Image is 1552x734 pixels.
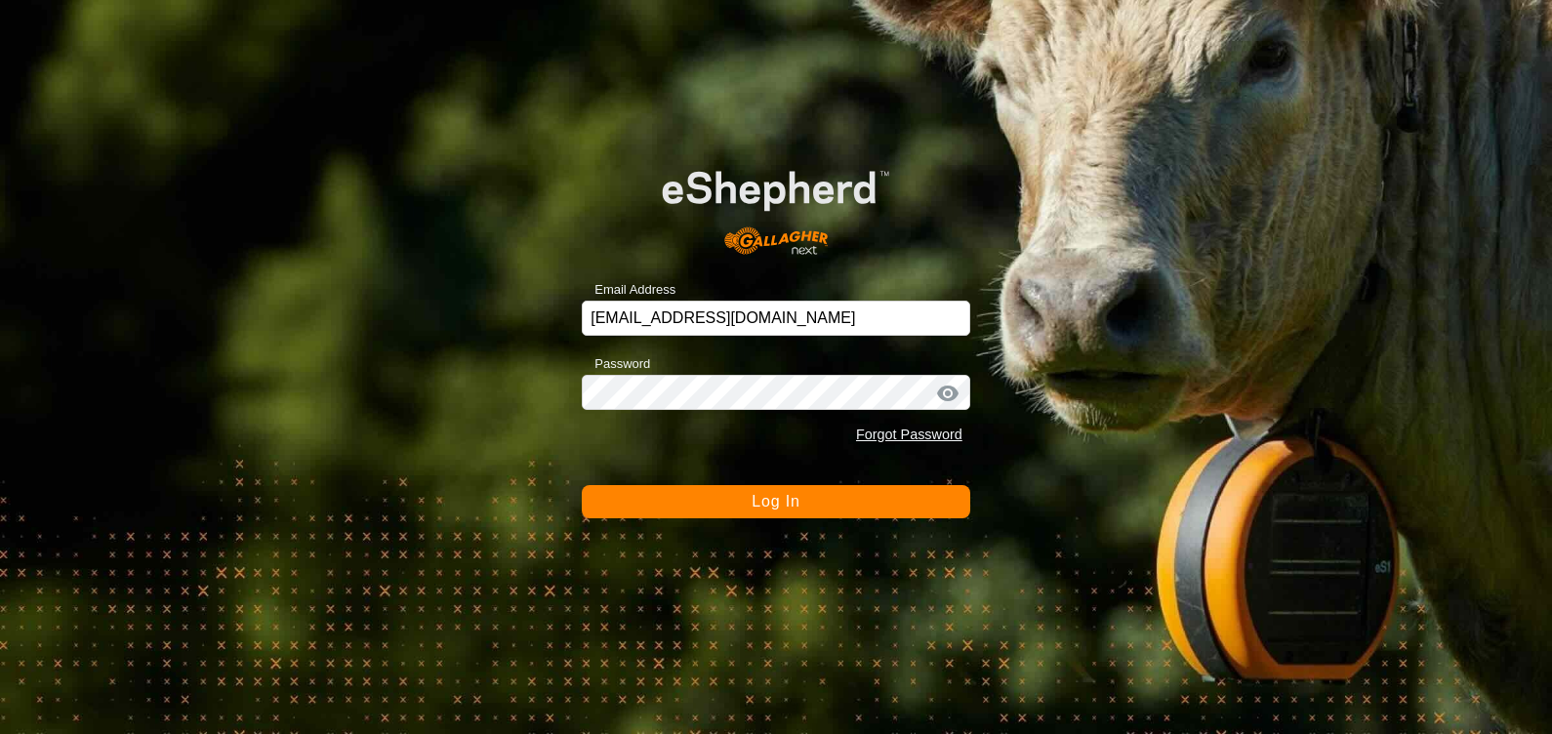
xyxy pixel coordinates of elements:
[856,427,962,442] a: Forgot Password
[582,485,970,518] button: Log In
[621,139,931,271] img: E-shepherd Logo
[582,280,675,300] label: Email Address
[582,354,650,374] label: Password
[582,301,970,336] input: Email Address
[752,493,799,510] span: Log In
